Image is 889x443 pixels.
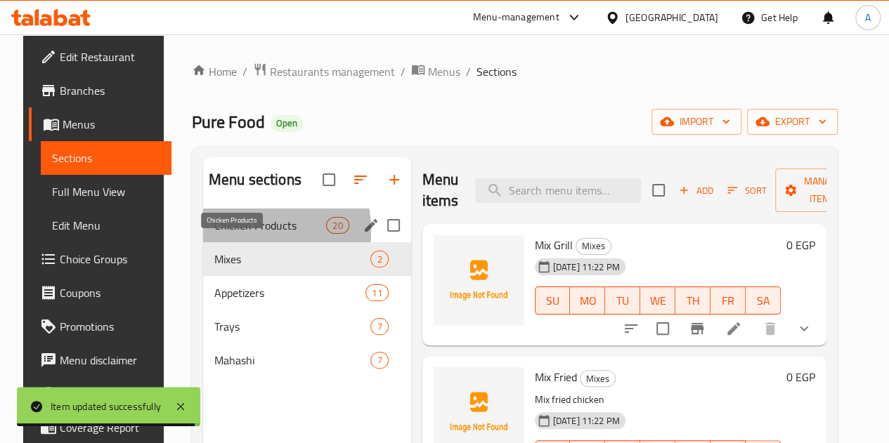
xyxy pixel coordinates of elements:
[203,310,411,343] div: Trays7
[648,314,677,343] span: Select to update
[370,318,388,335] div: items
[327,219,348,232] span: 20
[724,180,770,201] button: Sort
[476,63,517,80] span: Sections
[271,115,303,132] div: Open
[663,113,730,131] span: import
[361,215,382,236] button: edit
[535,366,577,388] span: Mix Fried
[796,320,812,337] svg: Show Choices
[753,312,787,345] button: delete
[535,286,571,315] button: SU
[203,242,411,276] div: Mixes2
[535,234,573,256] span: Mix Grill
[681,291,705,311] span: TH
[192,106,265,138] span: Pure Food
[203,343,411,377] div: Mahashi7
[401,63,405,80] li: /
[680,312,714,345] button: Branch-specific-item
[547,260,625,274] span: [DATE] 11:22 PM
[51,399,161,414] div: Item updated successfully
[214,251,371,267] span: Mixes
[214,352,371,369] div: Mahashi
[576,238,611,255] div: Mixes
[677,183,715,199] span: Add
[326,217,349,234] div: items
[344,163,377,197] span: Sort sections
[434,235,524,325] img: Mix Grill
[29,343,171,377] a: Menu disclaimer
[203,203,411,383] nav: Menu sections
[758,113,826,131] span: export
[786,367,815,387] h6: 0 EGP
[727,183,766,199] span: Sort
[29,40,171,74] a: Edit Restaurant
[60,251,160,267] span: Choice Groups
[675,286,710,315] button: TH
[787,312,821,345] button: show more
[29,377,171,411] a: Upsell
[60,82,160,99] span: Branches
[192,62,838,81] nav: breadcrumb
[60,48,160,65] span: Edit Restaurant
[644,176,673,205] span: Select section
[580,371,615,387] span: Mixes
[371,320,387,333] span: 7
[29,276,171,310] a: Coupons
[60,284,160,301] span: Coupons
[270,63,395,80] span: Restaurants management
[214,217,326,234] span: Chicken Products
[576,291,599,311] span: MO
[41,141,171,175] a: Sections
[371,354,387,367] span: 7
[29,310,171,343] a: Promotions
[377,163,411,197] button: Add section
[646,291,670,311] span: WE
[475,178,641,203] input: search
[29,242,171,276] a: Choice Groups
[52,183,160,200] span: Full Menu View
[640,286,675,315] button: WE
[60,385,160,402] span: Upsell
[214,284,365,301] span: Appetizers
[214,318,371,335] span: Trays
[60,419,160,436] span: Coverage Report
[411,62,460,81] a: Menus
[605,286,640,315] button: TU
[580,370,616,387] div: Mixes
[422,169,459,211] h2: Menu items
[614,312,648,345] button: sort-choices
[576,238,611,254] span: Mixes
[253,62,395,81] a: Restaurants management
[747,109,838,135] button: export
[775,168,869,212] button: Manage items
[63,116,160,133] span: Menus
[473,9,559,26] div: Menu-management
[60,318,160,335] span: Promotions
[60,352,160,369] span: Menu disclaimer
[203,209,411,242] div: Chicken Products20edit
[29,74,171,107] a: Branches
[370,352,388,369] div: items
[271,117,303,129] span: Open
[746,286,781,315] button: SA
[865,10,871,25] span: A
[716,291,740,311] span: FR
[673,180,718,201] button: Add
[466,63,471,80] li: /
[541,291,565,311] span: SU
[192,63,237,80] a: Home
[29,107,171,141] a: Menus
[52,150,160,166] span: Sections
[366,286,387,300] span: 11
[203,276,411,310] div: Appetizers11
[371,253,387,266] span: 2
[651,109,741,135] button: import
[41,175,171,209] a: Full Menu View
[570,286,605,315] button: MO
[535,391,781,409] p: Mix fried chicken
[365,284,388,301] div: items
